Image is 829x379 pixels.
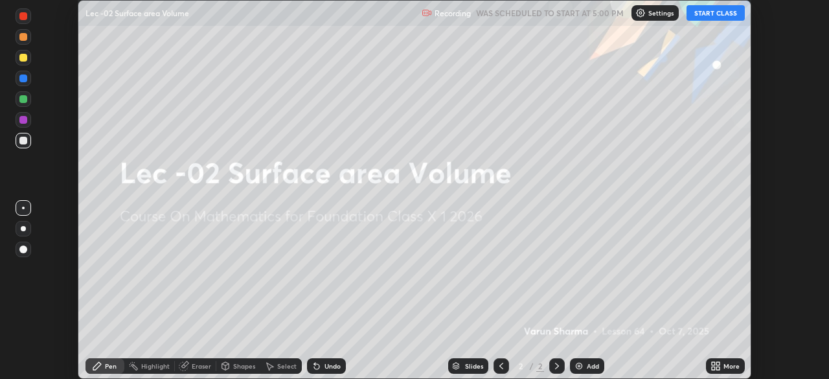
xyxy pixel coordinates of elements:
h5: WAS SCHEDULED TO START AT 5:00 PM [476,7,624,19]
button: START CLASS [687,5,745,21]
div: Pen [105,363,117,369]
img: recording.375f2c34.svg [422,8,432,18]
div: Highlight [141,363,170,369]
div: 2 [514,362,527,370]
div: Slides [465,363,483,369]
div: Add [587,363,599,369]
div: / [530,362,534,370]
img: add-slide-button [574,361,584,371]
div: Undo [324,363,341,369]
p: Lec -02 Surface area Volume [85,8,189,18]
img: class-settings-icons [635,8,646,18]
p: Settings [648,10,674,16]
div: Shapes [233,363,255,369]
div: Eraser [192,363,211,369]
div: 2 [536,360,544,372]
div: More [723,363,740,369]
div: Select [277,363,297,369]
p: Recording [435,8,471,18]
